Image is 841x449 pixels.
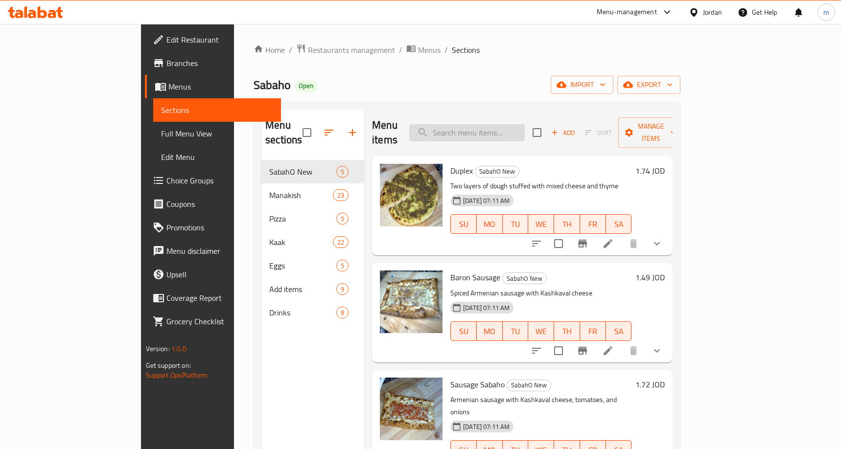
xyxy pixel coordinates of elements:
[450,377,505,392] span: Sausage Sabaho
[168,81,274,92] span: Menus
[254,44,680,56] nav: breadcrumb
[626,120,676,145] span: Manage items
[610,324,628,338] span: SA
[145,51,281,75] a: Branches
[269,189,333,201] span: Manakish
[166,269,274,280] span: Upsell
[548,233,569,254] span: Select to update
[459,196,514,205] span: [DATE] 07:11 AM
[261,207,364,230] div: Pizza5
[269,213,336,224] div: Pizza
[503,214,529,234] button: TU
[622,232,645,255] button: delete
[269,283,336,295] span: Add items
[380,270,443,333] img: Baron Sausage
[308,44,395,56] span: Restaurants management
[635,378,665,391] h6: 1.72 JOD
[547,125,579,140] button: Add
[166,292,274,304] span: Coverage Report
[554,321,580,341] button: TH
[645,232,669,255] button: show more
[297,122,317,143] span: Select all sections
[261,156,364,328] nav: Menu sections
[333,189,349,201] div: items
[450,321,477,341] button: SU
[166,34,274,45] span: Edit Restaurant
[507,324,525,338] span: TU
[525,339,548,362] button: sort-choices
[558,324,576,338] span: TH
[703,7,722,18] div: Jordan
[166,198,274,210] span: Coupons
[295,82,317,90] span: Open
[261,160,364,183] div: SabahO New5
[481,324,499,338] span: MO
[622,339,645,362] button: delete
[459,422,514,431] span: [DATE] 07:11 AM
[145,310,281,333] a: Grocery Checklist
[645,339,669,362] button: show more
[558,217,576,231] span: TH
[450,287,631,299] p: Spiced Armenian sausage with Kashkaval cheese
[145,286,281,310] a: Coverage Report
[161,128,274,139] span: Full Menu View
[527,122,547,143] span: Select section
[444,44,448,56] li: /
[166,57,274,69] span: Branches
[584,324,602,338] span: FR
[459,303,514,313] span: [DATE] 07:11 AM
[450,270,500,285] span: Baron Sausage
[337,167,348,177] span: 5
[161,104,274,116] span: Sections
[333,236,349,248] div: items
[571,339,594,362] button: Branch-specific-item
[269,260,336,271] span: Eggs
[333,191,348,200] span: 23
[153,98,281,122] a: Sections
[337,214,348,224] span: 5
[823,7,829,18] span: m
[269,236,333,248] div: Kaak
[450,180,631,192] p: Two layers of dough stuffed with mixed cheese and thyme
[166,222,274,233] span: Promotions
[337,285,348,294] span: 9
[336,166,349,178] div: items
[372,118,397,147] h2: Menu items
[580,321,606,341] button: FR
[145,239,281,263] a: Menu disclaimer
[399,44,402,56] li: /
[477,214,503,234] button: MO
[502,272,547,284] div: SabahO New
[452,44,480,56] span: Sections
[145,216,281,239] a: Promotions
[651,345,663,357] svg: Show Choices
[336,260,349,271] div: items
[618,117,684,148] button: Manage items
[475,166,519,177] span: SabahO New
[166,315,274,327] span: Grocery Checklist
[269,307,336,318] div: Drinks
[336,307,349,318] div: items
[455,324,473,338] span: SU
[450,214,477,234] button: SU
[317,121,341,144] span: Sort sections
[477,321,503,341] button: MO
[269,166,336,178] span: SabahO New
[145,28,281,51] a: Edit Restaurant
[261,254,364,277] div: Eggs5
[261,301,364,324] div: Drinks8
[261,277,364,301] div: Add items9
[341,121,364,144] button: Add section
[296,44,395,56] a: Restaurants management
[507,380,551,391] div: SabahO New
[145,75,281,98] a: Menus
[554,214,580,234] button: TH
[455,217,473,231] span: SU
[153,122,281,145] a: Full Menu View
[584,217,602,231] span: FR
[337,261,348,270] span: 5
